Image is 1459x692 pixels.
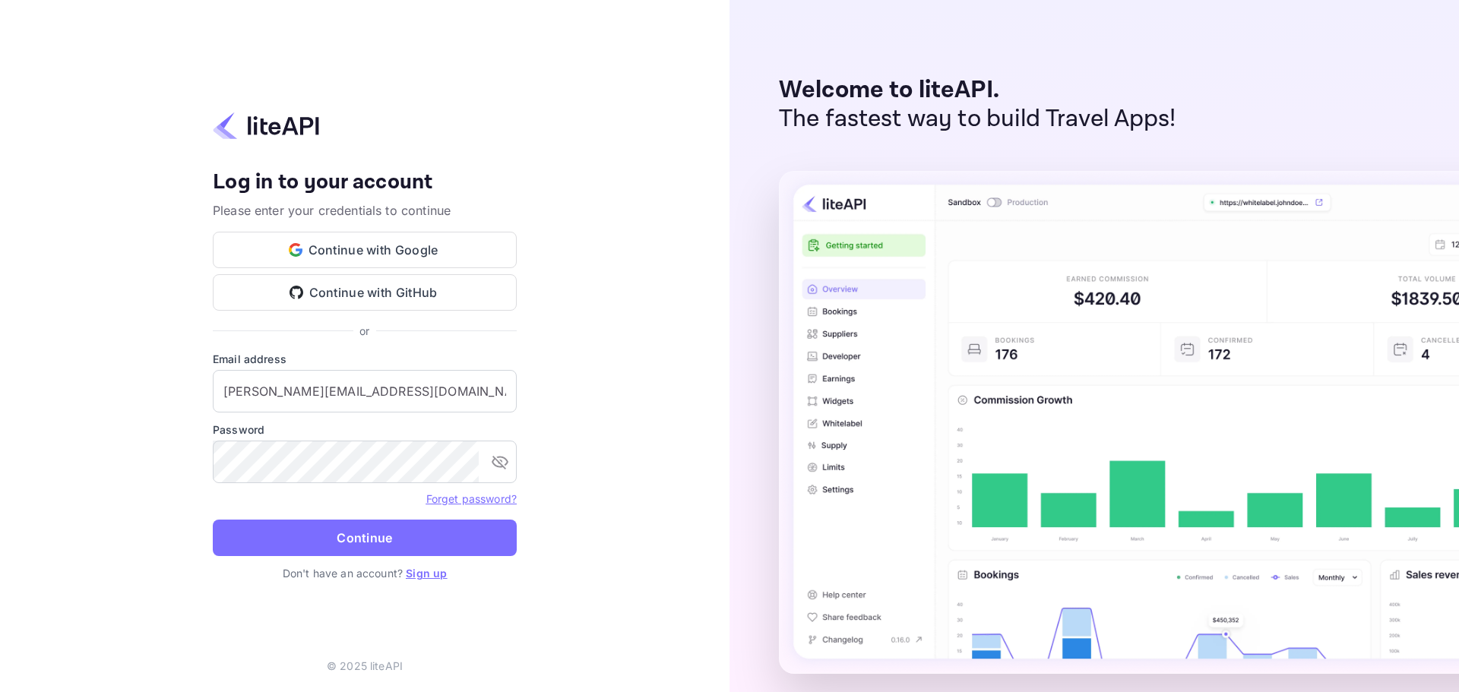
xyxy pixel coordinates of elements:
a: Sign up [406,567,447,580]
p: Welcome to liteAPI. [779,76,1176,105]
label: Password [213,422,517,438]
button: Continue [213,520,517,556]
p: Don't have an account? [213,565,517,581]
input: Enter your email address [213,370,517,412]
img: liteapi [213,111,319,141]
p: The fastest way to build Travel Apps! [779,105,1176,134]
a: Forget password? [426,492,517,505]
button: Continue with GitHub [213,274,517,311]
p: or [359,323,369,339]
button: Continue with Google [213,232,517,268]
button: toggle password visibility [485,447,515,477]
label: Email address [213,351,517,367]
h4: Log in to your account [213,169,517,196]
p: Please enter your credentials to continue [213,201,517,220]
a: Forget password? [426,491,517,506]
p: © 2025 liteAPI [327,658,403,674]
